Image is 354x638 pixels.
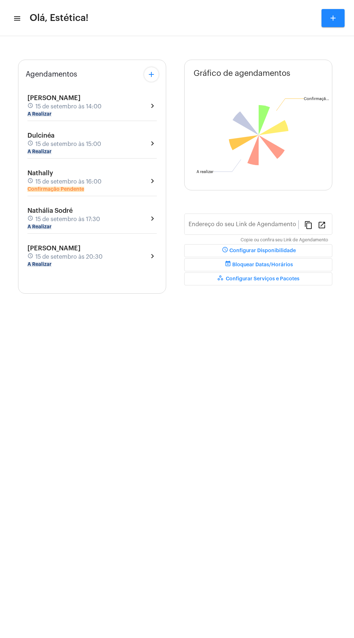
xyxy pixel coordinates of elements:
[148,252,157,260] mat-icon: chevron_right
[329,14,337,22] mat-icon: add
[184,258,332,271] button: Bloquear Datas/Horários
[27,215,34,223] mat-icon: schedule
[148,139,157,148] mat-icon: chevron_right
[27,245,81,251] span: [PERSON_NAME]
[27,103,34,111] mat-icon: schedule
[221,246,229,255] mat-icon: schedule
[221,248,296,253] span: Configurar Disponibilidade
[304,97,329,101] text: Confirmaçã...
[35,254,103,260] span: 15 de setembro às 20:30
[35,178,102,185] span: 15 de setembro às 16:00
[184,272,332,285] button: Configurar Serviços e Pacotes
[27,140,34,148] mat-icon: schedule
[148,177,157,185] mat-icon: chevron_right
[224,262,293,267] span: Bloquear Datas/Horários
[27,224,52,229] mat-chip: A Realizar
[13,14,20,23] mat-icon: sidenav icon
[27,178,34,186] mat-icon: schedule
[241,238,328,243] mat-hint: Copie ou confira seu Link de Agendamento
[27,132,55,139] span: Dulcinéa
[197,170,213,174] text: A realizar
[35,216,100,223] span: 15 de setembro às 17:30
[27,262,52,267] mat-chip: A Realizar
[27,95,81,101] span: [PERSON_NAME]
[27,170,53,176] span: Nathally
[147,70,156,79] mat-icon: add
[318,220,326,229] mat-icon: open_in_new
[217,275,226,283] mat-icon: workspaces_outlined
[184,244,332,257] button: Configurar Disponibilidade
[35,103,102,110] span: 15 de setembro às 14:00
[148,102,157,110] mat-icon: chevron_right
[27,253,34,261] mat-icon: schedule
[27,112,52,117] mat-chip: A Realizar
[224,260,232,269] mat-icon: event_busy
[304,220,313,229] mat-icon: content_copy
[27,187,84,192] mat-chip: Confirmação Pendente
[27,207,73,214] span: Nathália Sodré
[30,12,88,24] span: Olá, Estética!
[27,149,52,154] mat-chip: A Realizar
[217,276,299,281] span: Configurar Serviços e Pacotes
[26,70,77,78] span: Agendamentos
[148,214,157,223] mat-icon: chevron_right
[189,223,298,229] input: Link
[35,141,101,147] span: 15 de setembro às 15:00
[194,69,290,78] span: Gráfico de agendamentos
